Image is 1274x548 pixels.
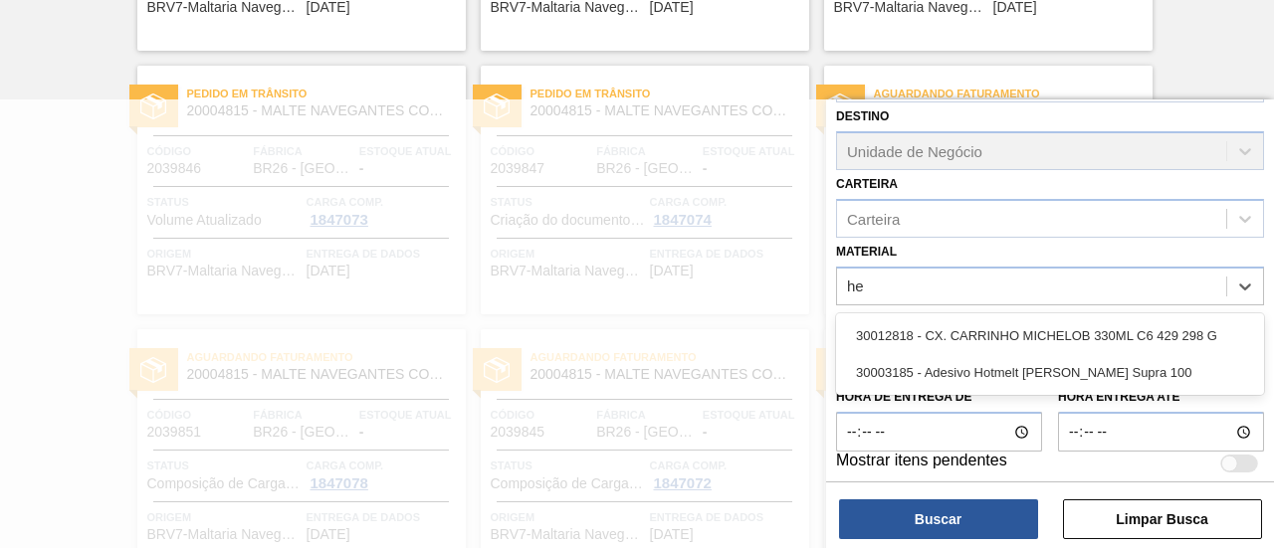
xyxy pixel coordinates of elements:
img: status [827,93,853,119]
font: Hora de entrega de [836,390,971,404]
font: Pedido em Trânsito [531,88,651,99]
span: Pedido em Trânsito [531,84,809,103]
a: statusPedido em Trânsito20004815 - MALTE NAVEGANTES CONT IMPORT SUP 40%Código2039847FábricaBR26 -... [466,66,809,314]
font: Mostrar itens pendentes [836,452,1007,468]
font: Destino [836,109,889,123]
font: Carteira [836,177,898,191]
font: Pedido em Trânsito [187,88,308,99]
font: Hora entrega até [1058,390,1179,404]
font: 30003185 - Adesivo Hotmelt [PERSON_NAME] Supra 100 [856,365,1191,380]
font: Aguardando Faturamento [874,88,1040,99]
img: status [140,93,166,119]
font: Material [836,245,897,259]
a: statusPedido em Trânsito20004815 - MALTE NAVEGANTES CONT IMPORT SUP 40%Código2039846FábricaBR26 -... [122,66,466,314]
font: 30012818 - CX. CARRINHO MICHELOB 330ML C6 429 298 G [856,328,1217,343]
img: status [484,93,510,119]
span: Pedido em Trânsito [187,84,466,103]
a: statusAguardando Faturamento20004815 - MALTE NAVEGANTES CONT IMPORT SUP 40%Código2039841FábricaBR... [809,66,1153,314]
span: Aguardando Faturamento [874,84,1153,103]
font: Carteira [847,210,900,227]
